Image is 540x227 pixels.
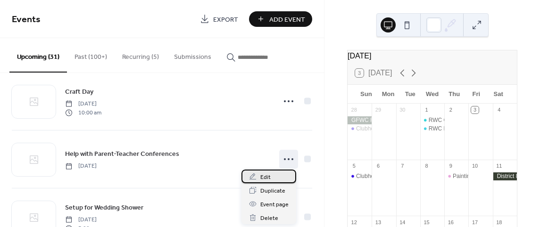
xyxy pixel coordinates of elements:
span: [DATE] [65,162,97,170]
div: Sat [487,85,509,104]
span: Event page [260,200,289,210]
div: 5 [350,162,357,170]
button: Upcoming (31) [9,38,67,73]
div: 16 [447,219,454,226]
div: RWC General Meeting [420,116,444,124]
div: 13 [374,219,382,226]
div: 3 [471,106,478,113]
div: 9 [447,162,454,170]
div: 14 [399,219,406,226]
div: 6 [374,162,382,170]
div: 10 [471,162,478,170]
div: RWC General Meeting [429,116,486,124]
a: Export [193,11,245,27]
div: 1 [423,106,430,113]
div: 28 [350,106,357,113]
span: [DATE] [65,216,99,224]
button: Past (100+) [67,38,115,72]
div: Clubhouse Being Used for [DATE] Services [356,172,465,180]
div: Painting Time Out [453,172,498,180]
div: 17 [471,219,478,226]
div: Sun [355,85,377,104]
button: Add Event [249,11,312,27]
span: Events [12,10,41,29]
div: Thu [443,85,465,104]
span: Help with Parent-Teacher Conferences [65,149,179,159]
div: Clubhouse Being Used for [DATE] Services [356,125,465,133]
span: [DATE] [65,100,101,108]
div: Mon [377,85,399,104]
span: Duplicate [260,186,285,196]
div: Wed [421,85,443,104]
div: 8 [423,162,430,170]
span: Export [213,15,238,24]
div: GFWC FL Fall Board [348,116,372,124]
div: 30 [399,106,406,113]
div: 7 [399,162,406,170]
span: Setup for Wedding Shower [65,203,143,213]
div: Painting Time Out [444,172,468,180]
div: [DATE] [348,50,517,62]
div: RWC Evening Meeting [429,125,486,133]
div: Tue [399,85,421,104]
span: Edit [260,172,271,182]
span: Add Event [269,15,305,24]
div: 15 [423,219,430,226]
div: Fri [465,85,488,104]
div: District 8 Meeting [493,172,517,180]
div: 4 [496,106,503,113]
a: Setup for Wedding Shower [65,202,143,213]
div: 18 [496,219,503,226]
div: 11 [496,162,503,170]
div: 2 [447,106,454,113]
button: Submissions [166,38,219,72]
span: Delete [260,213,278,223]
div: RWC Evening Meeting [420,125,444,133]
div: Clubhouse Being Used for Sunday Services [348,172,372,180]
div: Clubhouse Being Used for Sunday Services [348,125,372,133]
button: Recurring (5) [115,38,166,72]
span: 10:00 am [65,108,101,117]
div: 29 [374,106,382,113]
a: Help with Parent-Teacher Conferences [65,148,179,159]
div: 12 [350,219,357,226]
span: Craft Day [65,87,93,97]
a: Craft Day [65,86,93,97]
